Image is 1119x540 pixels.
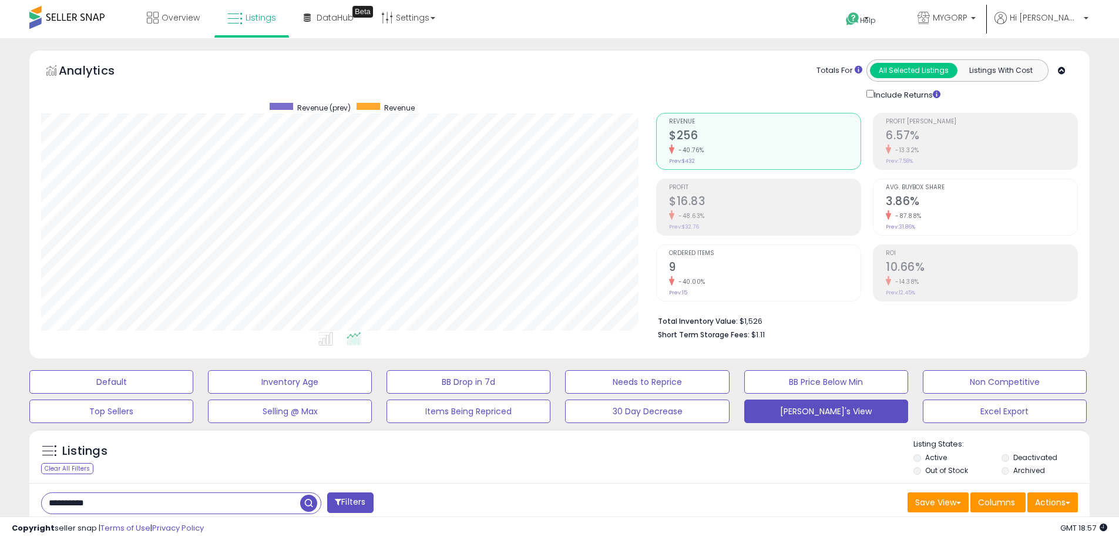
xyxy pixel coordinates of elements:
[970,492,1026,512] button: Columns
[925,465,968,475] label: Out of Stock
[387,400,550,423] button: Items Being Repriced
[1013,465,1045,475] label: Archived
[246,12,276,24] span: Listings
[327,492,373,513] button: Filters
[886,119,1077,125] span: Profit [PERSON_NAME]
[923,400,1087,423] button: Excel Export
[565,400,729,423] button: 30 Day Decrease
[957,63,1044,78] button: Listings With Cost
[352,6,373,18] div: Tooltip anchor
[658,313,1069,327] li: $1,526
[59,62,137,82] h5: Analytics
[29,370,193,394] button: Default
[933,12,967,24] span: MYGORP
[751,329,765,340] span: $1.11
[1060,522,1107,534] span: 2025-09-9 18:57 GMT
[886,260,1077,276] h2: 10.66%
[886,157,913,165] small: Prev: 7.58%
[1027,492,1078,512] button: Actions
[208,400,372,423] button: Selling @ Max
[860,15,876,25] span: Help
[658,330,750,340] b: Short Term Storage Fees:
[923,370,1087,394] button: Non Competitive
[891,277,919,286] small: -14.38%
[669,157,695,165] small: Prev: $432
[669,250,861,257] span: Ordered Items
[162,12,200,24] span: Overview
[886,223,915,230] small: Prev: 31.86%
[886,129,1077,145] h2: 6.57%
[891,146,919,155] small: -13.32%
[1010,12,1080,24] span: Hi [PERSON_NAME]
[891,212,922,220] small: -87.88%
[669,129,861,145] h2: $256
[994,12,1088,38] a: Hi [PERSON_NAME]
[913,439,1090,450] p: Listing States:
[925,452,947,462] label: Active
[152,522,204,534] a: Privacy Policy
[12,523,204,534] div: seller snap | |
[886,185,1077,191] span: Avg. Buybox Share
[208,370,372,394] button: Inventory Age
[886,250,1077,257] span: ROI
[12,522,55,534] strong: Copyright
[845,12,860,26] i: Get Help
[674,146,704,155] small: -40.76%
[744,400,908,423] button: [PERSON_NAME]'s View
[858,88,955,101] div: Include Returns
[669,289,687,296] small: Prev: 15
[744,370,908,394] button: BB Price Below Min
[565,370,729,394] button: Needs to Reprice
[387,370,550,394] button: BB Drop in 7d
[317,12,354,24] span: DataHub
[674,212,705,220] small: -48.63%
[886,194,1077,210] h2: 3.86%
[870,63,957,78] button: All Selected Listings
[297,103,351,113] span: Revenue (prev)
[384,103,415,113] span: Revenue
[836,3,899,38] a: Help
[1013,452,1057,462] label: Deactivated
[908,492,969,512] button: Save View
[816,65,862,76] div: Totals For
[658,316,738,326] b: Total Inventory Value:
[669,194,861,210] h2: $16.83
[669,260,861,276] h2: 9
[41,463,93,474] div: Clear All Filters
[886,289,915,296] small: Prev: 12.45%
[62,443,107,459] h5: Listings
[669,119,861,125] span: Revenue
[674,277,705,286] small: -40.00%
[100,522,150,534] a: Terms of Use
[669,185,861,191] span: Profit
[669,223,699,230] small: Prev: $32.76
[978,497,1015,508] span: Columns
[29,400,193,423] button: Top Sellers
